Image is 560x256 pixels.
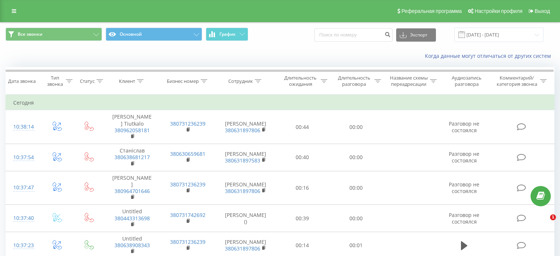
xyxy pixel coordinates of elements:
td: 00:40 [276,144,329,171]
a: 380964701646 [115,187,150,194]
div: Комментарий/категория звонка [495,75,538,87]
div: 10:37:40 [13,211,33,225]
span: 1 [550,214,556,220]
iframe: Intercom live chat [535,214,553,232]
a: 380631897806 [225,245,260,252]
td: 00:00 [329,171,383,205]
a: 380638908343 [115,242,150,249]
td: [PERSON_NAME] [216,171,276,205]
span: Разговор не состоялся [449,150,479,164]
span: Реферальная программа [401,8,462,14]
button: Экспорт [396,28,436,42]
div: Тип звонка [46,75,64,87]
a: 380630659681 [170,150,205,157]
a: 380638681217 [115,154,150,161]
td: 00:00 [329,144,383,171]
a: Когда данные могут отличаться от других систем [425,52,554,59]
span: Разговор не состоялся [449,211,479,225]
td: Untitled [104,205,160,232]
div: Название схемы переадресации [390,75,428,87]
td: 00:00 [329,205,383,232]
a: 380631897806 [225,187,260,194]
span: График [219,32,236,37]
a: 380731742692 [170,211,205,218]
div: Длительность ожидания [282,75,319,87]
td: Станіслав [104,144,160,171]
div: Сотрудник [228,78,253,84]
a: 380731236239 [170,181,205,188]
div: Длительность разговора [336,75,373,87]
td: 00:16 [276,171,329,205]
td: 00:39 [276,205,329,232]
td: 00:00 [329,110,383,144]
span: Выход [535,8,550,14]
a: 380731236239 [170,120,205,127]
div: Аудиозапись разговора [445,75,488,87]
a: 380631897583 [225,157,260,164]
td: [PERSON_NAME] [216,144,276,171]
td: [PERSON_NAME] Tiutkalo [104,110,160,144]
span: Разговор не состоялся [449,181,479,194]
div: 10:37:23 [13,238,33,253]
td: Сегодня [6,95,554,110]
td: [PERSON_NAME] [216,110,276,144]
button: График [206,28,248,41]
div: Статус [80,78,95,84]
a: 380962058181 [115,127,150,134]
td: 00:44 [276,110,329,144]
a: 380443313698 [115,215,150,222]
span: Разговор не состоялся [449,120,479,134]
span: Все звонки [18,31,42,37]
input: Поиск по номеру [314,28,392,42]
td: [PERSON_NAME] () [216,205,276,232]
button: Основной [106,28,202,41]
a: 380631897806 [225,127,260,134]
div: Дата звонка [8,78,36,84]
span: Настройки профиля [475,8,522,14]
a: 380731236239 [170,238,205,245]
div: Бизнес номер [167,78,199,84]
div: 10:37:54 [13,150,33,165]
div: Клиент [119,78,135,84]
td: [PERSON_NAME] [104,171,160,205]
button: Все звонки [6,28,102,41]
div: 10:38:14 [13,120,33,134]
div: 10:37:47 [13,180,33,195]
